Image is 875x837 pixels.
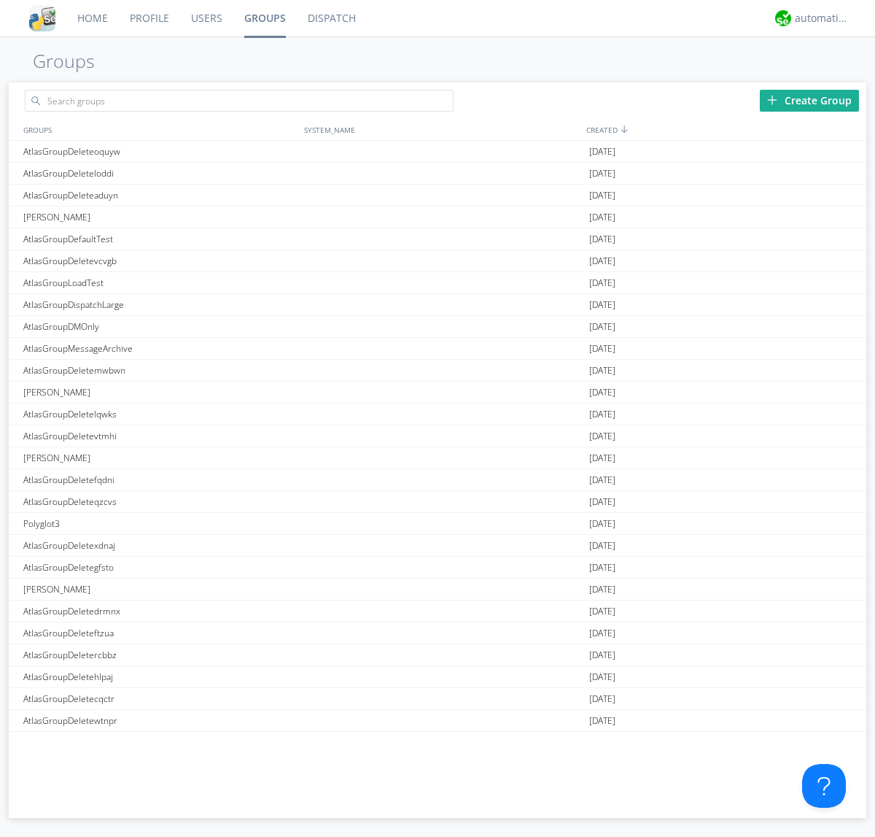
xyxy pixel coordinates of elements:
span: [DATE] [589,732,615,754]
img: plus.svg [767,95,777,105]
div: AtlasGroupDeletedzdfu [20,732,300,753]
a: AtlasGroupDeleteaduyn[DATE] [9,185,866,207]
div: AtlasGroupDeletehlpaj [20,666,300,687]
span: [DATE] [589,447,615,469]
div: [PERSON_NAME] [20,207,300,228]
div: AtlasGroupDMOnly [20,316,300,337]
span: [DATE] [589,141,615,163]
div: AtlasGroupDeletefqdni [20,469,300,490]
div: AtlasGroupDeletevcvgb [20,250,300,271]
div: AtlasGroupDeletelqwks [20,404,300,425]
div: AtlasGroupDeletedrmnx [20,601,300,622]
a: Polyglot3[DATE] [9,513,866,535]
span: [DATE] [589,404,615,425]
iframe: Toggle Customer Support [802,764,846,808]
div: GROUPS [20,119,297,140]
div: AtlasGroupDeletecqctr [20,688,300,709]
div: AtlasGroupDeleteqzcvs [20,491,300,512]
a: [PERSON_NAME][DATE] [9,207,866,228]
span: [DATE] [589,513,615,535]
a: AtlasGroupDeletercbbz[DATE] [9,644,866,666]
div: AtlasGroupDeleteftzua [20,622,300,644]
a: [PERSON_NAME][DATE] [9,382,866,404]
span: [DATE] [589,491,615,513]
span: [DATE] [589,425,615,447]
div: AtlasGroupDeletexdnaj [20,535,300,556]
a: AtlasGroupDispatchLarge[DATE] [9,294,866,316]
div: AtlasGroupDeletemwbwn [20,360,300,381]
div: [PERSON_NAME] [20,447,300,468]
span: [DATE] [589,185,615,207]
div: [PERSON_NAME] [20,579,300,600]
span: [DATE] [589,666,615,688]
a: AtlasGroupDefaultTest[DATE] [9,228,866,250]
a: [PERSON_NAME][DATE] [9,579,866,601]
a: AtlasGroupDeleteloddi[DATE] [9,163,866,185]
div: AtlasGroupDeletercbbz [20,644,300,666]
div: Polyglot3 [20,513,300,534]
input: Search groups [25,90,454,112]
span: [DATE] [589,601,615,622]
a: AtlasGroupDeletehlpaj[DATE] [9,666,866,688]
div: Create Group [760,90,859,112]
span: [DATE] [589,360,615,382]
a: AtlasGroupDeletewtnpr[DATE] [9,710,866,732]
span: [DATE] [589,228,615,250]
span: [DATE] [589,579,615,601]
a: AtlasGroupDeletemwbwn[DATE] [9,360,866,382]
div: AtlasGroupLoadTest [20,272,300,293]
a: AtlasGroupDeleteoquyw[DATE] [9,141,866,163]
div: AtlasGroupDeleteloddi [20,163,300,184]
div: AtlasGroupDeletewtnpr [20,710,300,731]
span: [DATE] [589,338,615,360]
a: AtlasGroupDeleteqzcvs[DATE] [9,491,866,513]
a: AtlasGroupDeletelqwks[DATE] [9,404,866,425]
a: AtlasGroupDeleteftzua[DATE] [9,622,866,644]
div: AtlasGroupDeletevtmhi [20,425,300,447]
span: [DATE] [589,688,615,710]
span: [DATE] [589,272,615,294]
div: [PERSON_NAME] [20,382,300,403]
span: [DATE] [589,163,615,185]
a: AtlasGroupDeletedrmnx[DATE] [9,601,866,622]
span: [DATE] [589,382,615,404]
a: AtlasGroupDeletevtmhi[DATE] [9,425,866,447]
a: AtlasGroupMessageArchive[DATE] [9,338,866,360]
span: [DATE] [589,710,615,732]
div: SYSTEM_NAME [300,119,583,140]
span: [DATE] [589,316,615,338]
div: AtlasGroupDeletegfsto [20,557,300,578]
a: AtlasGroupDeletecqctr[DATE] [9,688,866,710]
img: cddb5a64eb264b2086981ab96f4c1ba7 [29,5,55,31]
div: AtlasGroupDispatchLarge [20,294,300,315]
a: AtlasGroupDeletegfsto[DATE] [9,557,866,579]
div: automation+atlas [795,11,849,26]
a: AtlasGroupDeletedzdfu[DATE] [9,732,866,754]
a: AtlasGroupLoadTest[DATE] [9,272,866,294]
a: AtlasGroupDeletevcvgb[DATE] [9,250,866,272]
div: CREATED [583,119,866,140]
span: [DATE] [589,250,615,272]
div: AtlasGroupDeleteaduyn [20,185,300,206]
span: [DATE] [589,644,615,666]
a: AtlasGroupDeletexdnaj[DATE] [9,535,866,557]
div: AtlasGroupDefaultTest [20,228,300,250]
a: AtlasGroupDMOnly[DATE] [9,316,866,338]
span: [DATE] [589,469,615,491]
span: [DATE] [589,557,615,579]
span: [DATE] [589,622,615,644]
a: AtlasGroupDeletefqdni[DATE] [9,469,866,491]
img: d2d01cd9b4174d08988066c6d424eccd [775,10,791,26]
span: [DATE] [589,535,615,557]
span: [DATE] [589,294,615,316]
a: [PERSON_NAME][DATE] [9,447,866,469]
div: AtlasGroupMessageArchive [20,338,300,359]
span: [DATE] [589,207,615,228]
div: AtlasGroupDeleteoquyw [20,141,300,162]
